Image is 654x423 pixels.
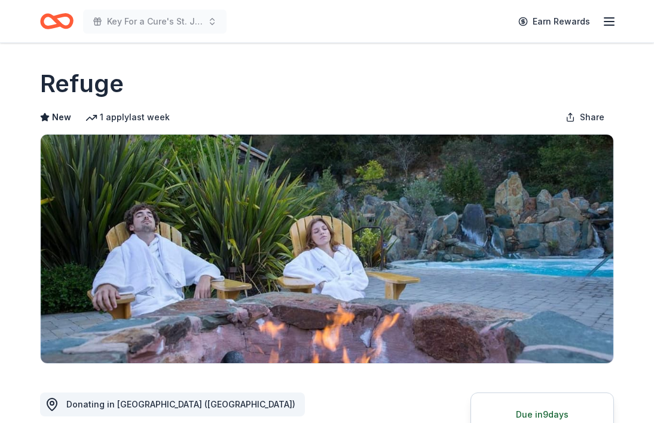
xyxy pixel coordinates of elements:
[85,110,170,124] div: 1 apply last week
[41,135,613,363] img: Image for Refuge
[66,399,295,409] span: Donating in [GEOGRAPHIC_DATA] ([GEOGRAPHIC_DATA])
[580,110,604,124] span: Share
[107,14,203,29] span: Key For a Cure's St. Jude Golf Tournament
[40,7,74,35] a: Home
[40,67,124,101] h1: Refuge
[556,105,614,129] button: Share
[83,10,227,34] button: Key For a Cure's St. Jude Golf Tournament
[52,110,71,124] span: New
[511,11,597,32] a: Earn Rewards
[485,407,599,422] div: Due in 9 days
